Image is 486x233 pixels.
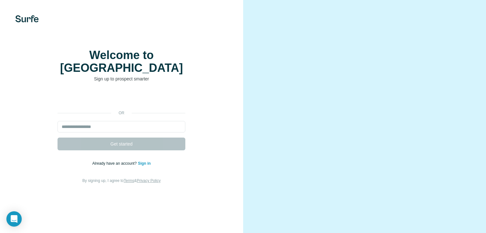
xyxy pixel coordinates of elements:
div: Open Intercom Messenger [6,211,22,227]
span: Already have an account? [92,161,138,166]
a: Privacy Policy [137,178,161,183]
h1: Welcome to [GEOGRAPHIC_DATA] [58,49,185,74]
a: Sign in [138,161,151,166]
a: Terms [124,178,134,183]
iframe: Botón Iniciar sesión con Google [54,92,189,106]
p: or [111,110,132,116]
span: By signing up, I agree to & [82,178,161,183]
img: Surfe's logo [15,15,39,22]
p: Sign up to prospect smarter [58,76,185,82]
